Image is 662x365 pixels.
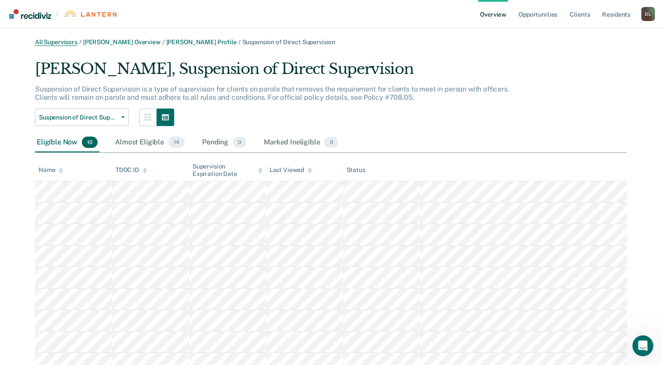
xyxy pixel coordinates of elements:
span: Suspension of Direct Supervision [242,39,336,46]
div: [PERSON_NAME], Suspension of Direct Supervision [35,60,532,85]
div: TDOC ID [116,166,147,174]
span: Suspension of Direct Supervision [39,114,118,121]
iframe: Intercom live chat [632,335,653,356]
span: / [237,39,242,46]
span: 0 [324,137,338,148]
img: Lantern [63,11,116,17]
img: Recidiviz [9,9,51,19]
div: Status [347,166,365,174]
div: Pending0 [200,133,248,152]
a: All Supervisors [35,39,77,46]
span: / [77,39,83,46]
div: Supervision Expiration Date [193,163,263,178]
span: / [161,39,166,46]
a: [PERSON_NAME] Profile [166,39,237,46]
div: D L [641,7,655,21]
div: Marked Ineligible0 [262,133,340,152]
p: Suspension of Direct Supervision is a type of supervision for clients on parole that removes the ... [35,85,509,102]
span: 14 [168,137,185,148]
span: | [51,10,63,18]
div: Name [39,166,63,174]
span: 0 [233,137,246,148]
button: Profile dropdown button [641,7,655,21]
span: 10 [82,137,98,148]
div: Almost Eligible14 [113,133,186,152]
button: Suspension of Direct Supervision [35,109,129,126]
a: [PERSON_NAME] Overview [83,39,161,46]
div: Eligible Now10 [35,133,99,152]
div: Last Viewed [270,166,312,174]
